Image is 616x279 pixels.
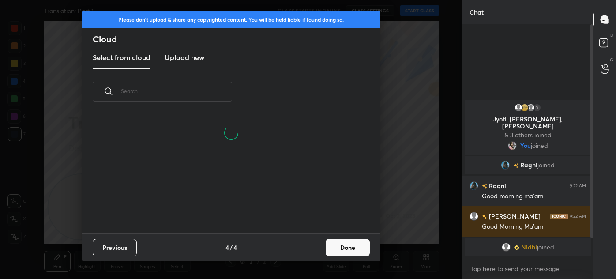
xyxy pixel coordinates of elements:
div: 9:22 AM [570,214,586,219]
h3: Upload new [165,52,204,63]
div: 9:22 AM [570,183,586,189]
p: & 3 others joined [470,132,586,139]
h4: 4 [233,243,237,252]
button: Done [326,239,370,256]
div: 3 [533,103,541,112]
input: Search [121,72,232,110]
div: Please don't upload & share any copyrighted content. You will be held liable if found doing so. [82,11,380,28]
img: no-rating-badge.077c3623.svg [513,163,518,168]
span: Nidhi [521,244,537,251]
img: d27488215f1b4d5fb42b818338f14208.jpg [508,141,517,150]
button: Previous [93,239,137,256]
h6: [PERSON_NAME] [487,211,541,221]
p: Jyoti, [PERSON_NAME], [PERSON_NAME] [470,116,586,130]
img: Learner_Badge_beginner_1_8b307cf2a0.svg [514,245,519,250]
p: D [610,32,613,38]
img: default.png [502,243,511,252]
h4: / [230,243,233,252]
span: joined [531,142,548,149]
p: G [610,57,613,63]
div: Good morning ma'am [482,192,586,201]
p: T [611,7,613,14]
img: no-rating-badge.077c3623.svg [482,214,487,219]
img: default.png [514,103,523,112]
h2: Cloud [93,34,380,45]
div: Good Morning Ma'am [482,222,586,231]
p: Chat [462,0,491,24]
img: default.png [526,103,535,112]
img: 783b1700c52b4f65b00af91cebedacbe.jpg [520,103,529,112]
h6: Ragni [487,181,506,190]
h3: Select from cloud [93,52,150,63]
img: no-rating-badge.077c3623.svg [482,184,487,189]
div: grid [462,98,593,258]
img: 3 [470,181,478,190]
h4: 4 [225,243,229,252]
span: joined [537,244,554,251]
img: 3 [501,161,510,170]
span: joined [537,162,555,169]
span: Ragni [520,162,537,169]
img: default.png [470,212,478,221]
img: iconic-dark.1390631f.png [550,214,568,219]
div: grid [82,154,370,234]
span: You [520,142,531,149]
